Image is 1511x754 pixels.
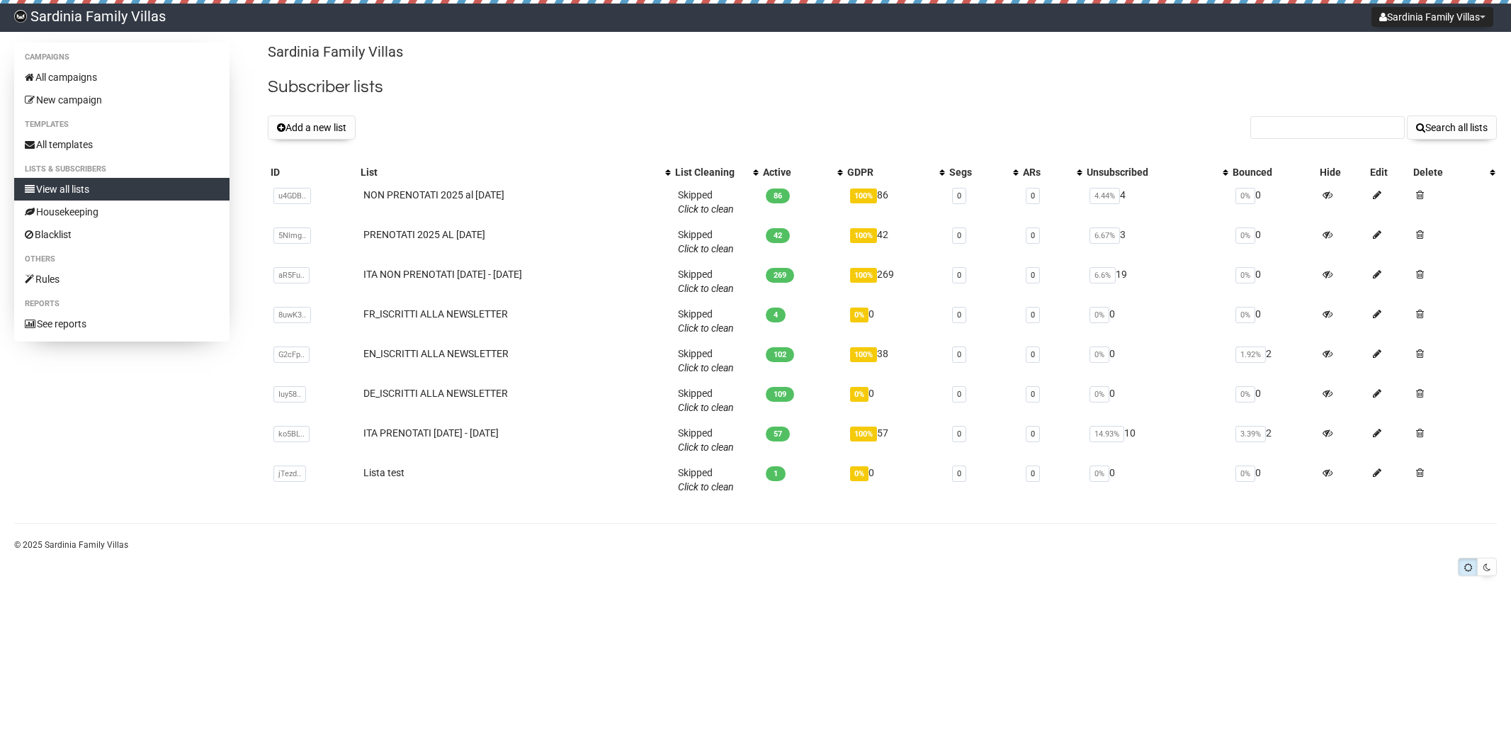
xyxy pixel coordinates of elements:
a: New campaign [14,89,230,111]
span: 0% [1090,466,1109,482]
div: Edit [1370,165,1408,179]
a: All campaigns [14,66,230,89]
td: 0 [1084,460,1229,500]
td: 269 [844,261,946,301]
td: 57 [844,420,946,460]
span: 86 [766,188,790,203]
a: Click to clean [678,203,734,215]
span: 1 [766,466,786,481]
a: DE_ISCRITTI ALLA NEWSLETTER [363,388,508,399]
th: Segs: No sort applied, activate to apply an ascending sort [946,162,1020,182]
a: ITA PRENOTATI [DATE] - [DATE] [363,427,499,439]
span: 0% [1235,466,1255,482]
td: 42 [844,222,946,261]
td: 0 [1230,301,1318,341]
a: ITA NON PRENOTATI [DATE] - [DATE] [363,269,522,280]
p: © 2025 Sardinia Family Villas [14,537,1497,553]
span: 0% [850,466,868,481]
td: 3 [1084,222,1229,261]
div: ID [271,165,356,179]
a: Housekeeping [14,201,230,223]
a: PRENOTATI 2025 AL [DATE] [363,229,485,240]
td: 0 [1230,460,1318,500]
div: Delete [1413,165,1483,179]
div: List [361,165,658,179]
span: Skipped [678,467,734,493]
div: Unsubscribed [1087,165,1215,179]
a: Click to clean [678,402,734,413]
a: EN_ISCRITTI ALLA NEWSLETTER [363,348,509,359]
th: Delete: No sort applied, activate to apply an ascending sort [1410,162,1497,182]
span: Skipped [678,229,734,254]
td: 10 [1084,420,1229,460]
span: 0% [850,308,868,322]
span: 8uwK3.. [273,307,311,323]
span: 4 [766,308,786,322]
a: Blacklist [14,223,230,246]
th: Unsubscribed: No sort applied, activate to apply an ascending sort [1084,162,1229,182]
th: ARs: No sort applied, activate to apply an ascending sort [1020,162,1085,182]
a: NON PRENOTATI 2025 al [DATE] [363,189,504,201]
button: Sardinia Family Villas [1371,7,1493,27]
span: 100% [850,228,877,243]
span: 4.44% [1090,188,1120,204]
button: Add a new list [268,116,356,140]
td: 0 [844,460,946,500]
span: 0% [850,387,868,402]
span: Skipped [678,388,734,413]
a: 0 [1031,390,1035,399]
a: All templates [14,133,230,156]
span: 1.92% [1235,347,1266,363]
li: Templates [14,116,230,133]
span: Iuy58.. [273,386,306,403]
p: Sardinia Family Villas [268,43,1497,62]
span: 6.6% [1090,267,1116,283]
span: 100% [850,427,877,441]
li: Reports [14,296,230,313]
span: 0% [1235,188,1255,204]
span: 0% [1090,386,1109,403]
div: Hide [1320,165,1364,179]
th: GDPR: No sort applied, activate to apply an ascending sort [844,162,946,182]
th: Hide: No sort applied, sorting is disabled [1317,162,1366,182]
span: 57 [766,427,790,441]
span: 0% [1090,347,1109,363]
a: See reports [14,313,230,335]
div: Bounced [1233,165,1315,179]
a: 0 [957,271,961,280]
td: 0 [1230,182,1318,222]
span: u4GDB.. [273,188,311,204]
td: 0 [1230,261,1318,301]
a: Lista test [363,467,404,478]
th: Bounced: No sort applied, sorting is disabled [1230,162,1318,182]
a: 0 [957,350,961,359]
span: ko5BL.. [273,426,310,442]
a: 0 [1031,310,1035,320]
td: 19 [1084,261,1229,301]
a: Click to clean [678,322,734,334]
a: 0 [1031,191,1035,201]
span: 102 [766,347,794,362]
td: 2 [1230,341,1318,381]
td: 0 [1084,381,1229,420]
span: 100% [850,347,877,362]
div: List Cleaning [675,165,746,179]
td: 0 [1230,222,1318,261]
a: 0 [957,390,961,399]
span: 0% [1090,307,1109,323]
span: 5Nlmg.. [273,227,311,244]
div: GDPR [847,165,932,179]
button: Search all lists [1407,116,1497,140]
div: Segs [949,165,1006,179]
td: 0 [844,381,946,420]
span: Skipped [678,427,734,453]
span: jTezd.. [273,466,306,482]
td: 0 [1084,341,1229,381]
a: 0 [1031,271,1035,280]
span: 3.39% [1235,426,1266,442]
a: 0 [1031,350,1035,359]
span: 100% [850,188,877,203]
a: FR_ISCRITTI ALLA NEWSLETTER [363,308,508,320]
th: List Cleaning: No sort applied, activate to apply an ascending sort [672,162,760,182]
a: 0 [1031,231,1035,240]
